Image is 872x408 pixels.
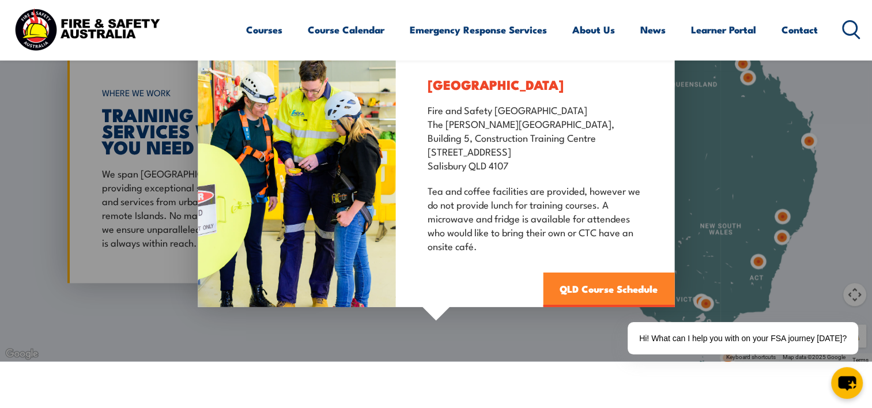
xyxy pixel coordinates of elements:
img: Confined space entry training showing a trainer and two learners with a gas test monitor [198,34,396,307]
a: Learner Portal [691,14,756,45]
p: Tea and coffee facilities are provided, however we do not provide lunch for training courses. A m... [428,183,643,252]
a: QLD Course Schedule [543,272,674,307]
a: About Us [572,14,615,45]
button: chat-button [831,367,863,399]
a: Contact [782,14,818,45]
p: Fire and Safety [GEOGRAPHIC_DATA] The [PERSON_NAME][GEOGRAPHIC_DATA], Building 5, Construction Tr... [428,102,643,171]
a: Courses [246,14,282,45]
a: Course Calendar [308,14,384,45]
div: Hi! What can I help you with on your FSA journey [DATE]? [628,322,858,354]
h3: [GEOGRAPHIC_DATA] [428,77,643,90]
a: Emergency Response Services [410,14,547,45]
a: News [640,14,666,45]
